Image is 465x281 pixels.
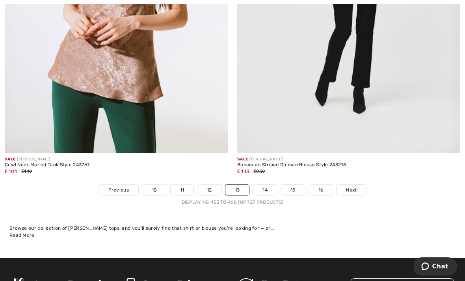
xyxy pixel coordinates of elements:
[5,156,228,162] div: [PERSON_NAME]
[108,186,129,194] span: Previous
[22,169,32,174] span: ₤149
[309,185,333,195] a: 16
[99,185,138,195] a: Previous
[237,162,460,168] div: Bohemian Striped Dolman Blouse Style 243215
[237,169,249,174] span: ₤ 143
[237,157,248,162] span: Sale
[9,225,456,232] div: Browse our collection of [PERSON_NAME] tops, and you'll surely find that shirt or blouse you're l...
[5,162,228,168] div: Cowl Neck Marled Tank Style 243767
[346,186,357,194] span: Next
[197,185,221,195] a: 12
[337,185,366,195] a: Next
[5,169,17,174] span: ₤ 104
[253,185,277,195] a: 14
[414,257,457,277] iframe: Opens a widget where you can chat to one of our agents
[5,157,15,162] span: Sale
[225,185,249,195] a: 13
[281,185,305,195] a: 15
[237,156,460,162] div: [PERSON_NAME]
[142,185,167,195] a: 10
[254,169,265,174] span: ₤239
[9,233,35,238] span: Read More
[171,185,194,195] a: 11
